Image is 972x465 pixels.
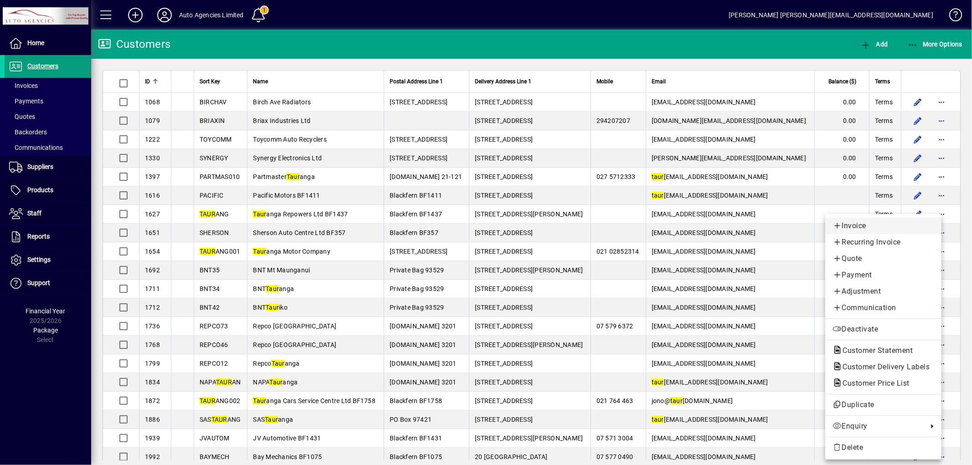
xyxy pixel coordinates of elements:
[833,253,934,264] span: Quote
[825,321,941,337] button: Deactivate customer
[833,302,934,313] span: Communication
[833,237,934,248] span: Recurring Invoice
[833,324,934,335] span: Deactivate
[833,220,934,231] span: Invoice
[833,286,934,297] span: Adjustment
[833,379,914,388] span: Customer Price List
[833,270,934,281] span: Payment
[833,346,917,355] span: Customer Statement
[833,399,934,410] span: Duplicate
[833,363,934,371] span: Customer Delivery Labels
[833,442,934,453] span: Delete
[833,421,923,432] span: Enquiry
